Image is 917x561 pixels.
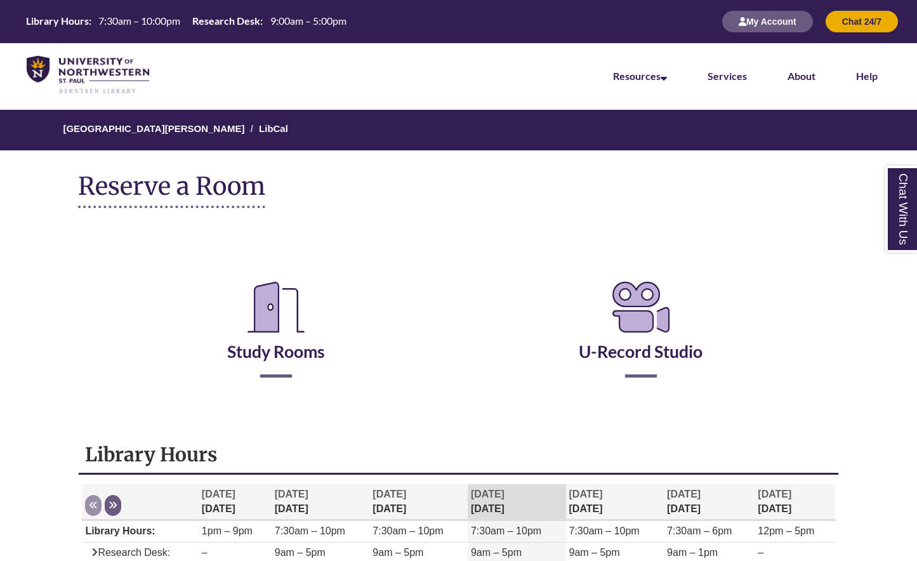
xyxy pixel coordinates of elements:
[471,547,522,558] span: 9am – 5pm
[826,11,898,32] button: Chat 24/7
[78,110,838,150] nav: Breadcrumb
[758,525,814,536] span: 12pm – 5pm
[373,525,443,536] span: 7:30am – 10pm
[85,495,102,516] button: Previous week
[758,547,763,558] span: –
[202,547,208,558] span: –
[275,547,326,558] span: 9am – 5pm
[21,14,93,28] th: Library Hours:
[21,14,351,29] a: Hours Today
[722,16,813,27] a: My Account
[826,16,898,27] a: Chat 24/7
[21,14,351,28] table: Hours Today
[613,70,667,82] a: Resources
[275,525,345,536] span: 7:30am – 10pm
[63,123,244,134] a: [GEOGRAPHIC_DATA][PERSON_NAME]
[275,489,308,499] span: [DATE]
[78,173,265,208] h1: Reserve a Room
[579,310,703,362] a: U-Record Studio
[199,484,272,520] th: [DATE]
[85,547,170,558] span: Research Desk:
[708,70,747,82] a: Services
[788,70,815,82] a: About
[468,484,566,520] th: [DATE]
[373,489,406,499] span: [DATE]
[471,525,541,536] span: 7:30am – 10pm
[227,310,325,362] a: Study Rooms
[27,56,149,95] img: UNWSP Library Logo
[664,484,755,520] th: [DATE]
[566,484,664,520] th: [DATE]
[856,70,878,82] a: Help
[82,521,198,543] td: Library Hours:
[667,525,732,536] span: 7:30am – 6pm
[202,525,253,536] span: 1pm – 9pm
[187,14,265,28] th: Research Desk:
[471,489,505,499] span: [DATE]
[373,547,423,558] span: 9am – 5pm
[85,442,831,466] h1: Library Hours
[369,484,468,520] th: [DATE]
[667,547,718,558] span: 9am – 1pm
[259,123,288,134] a: LibCal
[569,547,620,558] span: 9am – 5pm
[755,484,835,520] th: [DATE]
[569,489,603,499] span: [DATE]
[105,495,121,516] button: Next week
[98,15,180,27] span: 7:30am – 10:00pm
[272,484,370,520] th: [DATE]
[202,489,235,499] span: [DATE]
[667,489,701,499] span: [DATE]
[569,525,640,536] span: 7:30am – 10pm
[758,489,791,499] span: [DATE]
[722,11,813,32] button: My Account
[78,240,838,415] div: Reserve a Room
[270,15,346,27] span: 9:00am – 5:00pm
